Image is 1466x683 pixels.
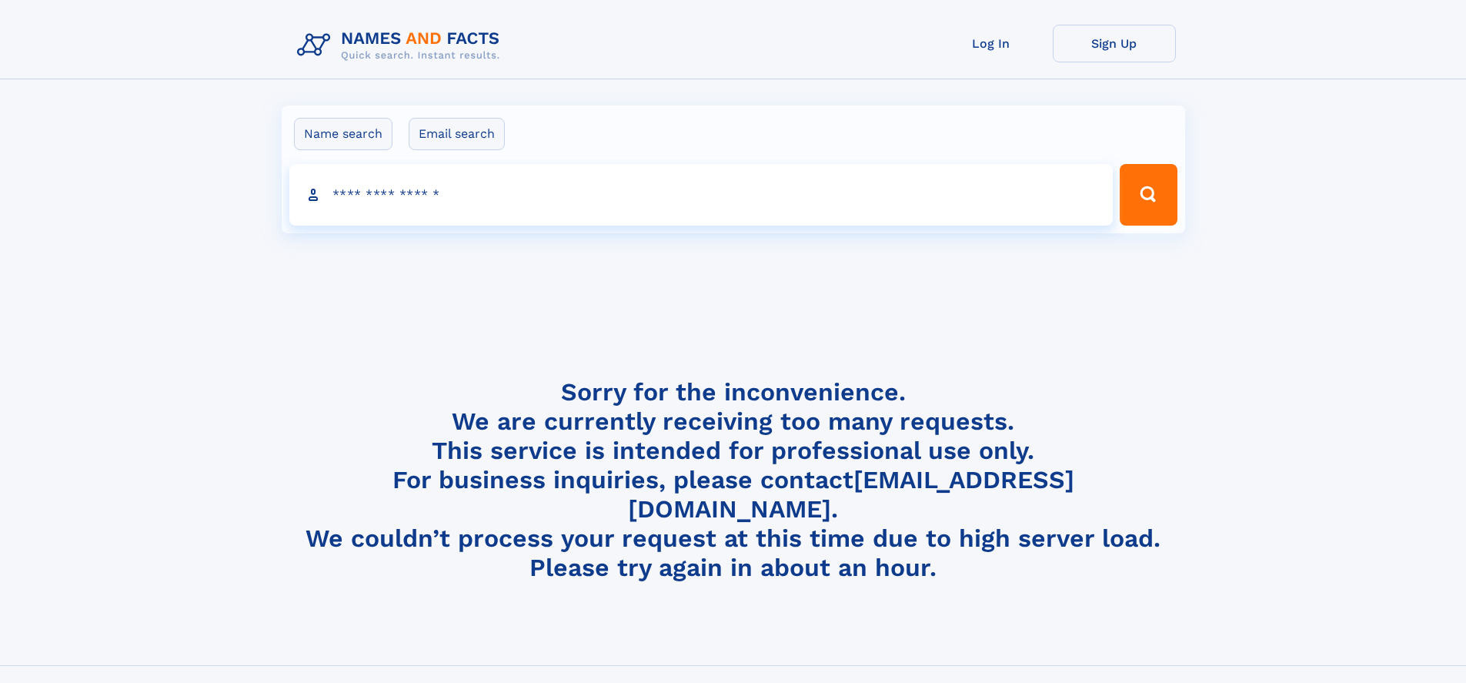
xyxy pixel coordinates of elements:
[289,164,1114,226] input: search input
[294,118,392,150] label: Name search
[930,25,1053,62] a: Log In
[1120,164,1177,226] button: Search Button
[1053,25,1176,62] a: Sign Up
[409,118,505,150] label: Email search
[291,377,1176,583] h4: Sorry for the inconvenience. We are currently receiving too many requests. This service is intend...
[291,25,513,66] img: Logo Names and Facts
[628,465,1074,524] a: [EMAIL_ADDRESS][DOMAIN_NAME]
